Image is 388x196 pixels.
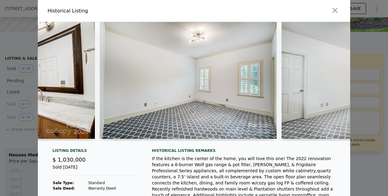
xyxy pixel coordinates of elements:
[152,148,340,153] div: Historical Listing remarks
[52,164,137,175] div: Sold [DATE]
[52,156,86,163] span: $ 1,030,000
[53,181,74,185] strong: Sale Type:
[53,186,75,191] strong: Sale Deed:
[100,22,277,139] img: Property Img
[48,7,192,15] div: Historical Listing
[88,186,137,191] td: Warranty Deed
[88,180,137,186] td: Standard
[52,148,137,156] div: Listing Details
